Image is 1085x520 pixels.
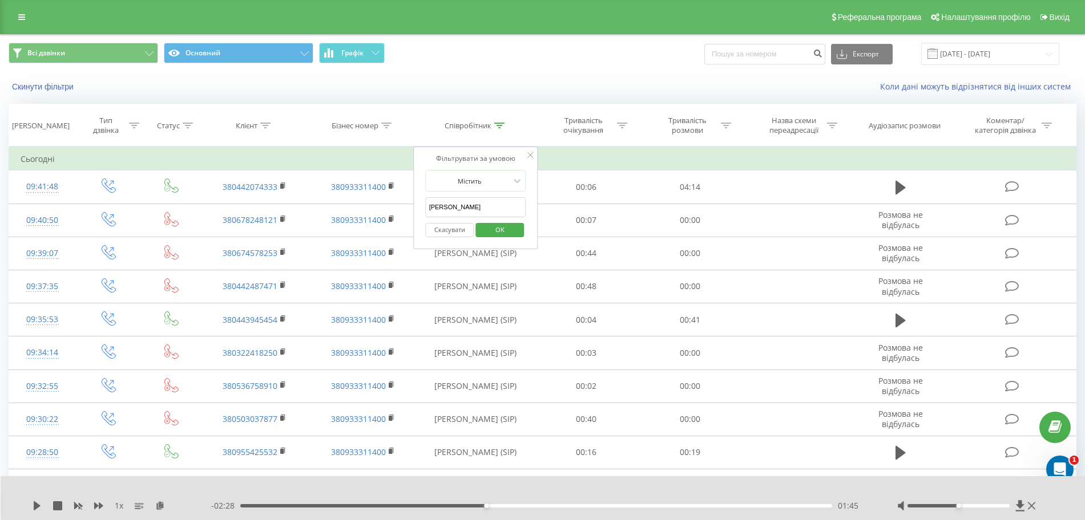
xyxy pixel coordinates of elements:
[332,121,378,131] div: Бізнес номер
[417,469,534,502] td: [PERSON_NAME] (SIP)
[534,369,639,403] td: 00:02
[84,384,144,392] span: Повідомлення
[223,314,277,325] a: 380443945454
[12,121,70,131] div: [PERSON_NAME]
[236,121,257,131] div: Клієнт
[223,281,277,291] a: 380442487471
[534,403,639,436] td: 00:40
[331,214,386,225] a: 380933311400
[553,116,614,135] div: Тривалість очікування
[21,474,64,497] div: 09:25:30
[21,408,64,430] div: 09:30:22
[164,43,313,63] button: Основний
[972,116,1039,135] div: Коментар/категорія дзвінка
[211,500,240,511] span: - 02:28
[223,214,277,225] a: 380678248121
[417,369,534,403] td: [PERSON_NAME] (SIP)
[534,204,639,237] td: 00:07
[21,176,64,198] div: 09:41:48
[331,314,386,325] a: 380933311400
[223,413,277,424] a: 380503037877
[21,375,64,397] div: 09:32:55
[23,81,205,100] p: Вiтаю 👋
[223,446,277,457] a: 380955425532
[319,43,385,63] button: Графік
[9,43,158,63] button: Всі дзвінки
[1050,13,1070,22] span: Вихід
[144,18,167,41] img: Profile image for Valerii
[426,197,526,217] input: Введіть значення
[417,237,534,270] td: [PERSON_NAME] (SIP)
[17,289,212,310] div: Інтеграція з KeyCRM
[23,22,99,39] img: logo
[957,503,961,508] div: Accessibility label
[11,153,217,197] div: Напишіть нам повідомленняЗазвичай ми відповідаємо за хвилину
[878,375,923,396] span: Розмова не відбулась
[878,275,923,296] span: Розмова не відбулась
[878,242,923,263] span: Розмова не відбулась
[534,436,639,469] td: 00:16
[417,270,534,303] td: [PERSON_NAME] (SIP)
[838,500,858,511] span: 01:45
[763,116,824,135] div: Назва схеми переадресації
[426,153,526,164] div: Фільтрувати за умовою
[331,380,386,391] a: 380933311400
[534,469,639,502] td: 00:04
[638,469,743,502] td: 01:37
[638,204,743,237] td: 00:00
[223,380,277,391] a: 380536758910
[17,310,212,343] div: Огляд функціоналу програми Ringostat Smart Phone
[1070,456,1079,465] span: 1
[17,268,212,289] div: AI. Загальна інформація та вартість
[23,239,191,263] div: API Ringostat. API-запит з'єднання 2х номерів
[331,446,386,457] a: 380933311400
[223,347,277,358] a: 380322418250
[86,116,126,135] div: Тип дзвінка
[21,242,64,265] div: 09:39:07
[417,403,534,436] td: [PERSON_NAME] (SIP)
[445,121,491,131] div: Співробітник
[9,82,79,92] button: Скинути фільтри
[1046,456,1074,483] iframe: Intercom live chat
[21,275,64,298] div: 09:37:35
[880,81,1076,92] a: Коли дані можуть відрізнятися вiд інших систем
[657,116,718,135] div: Тривалість розмови
[878,209,923,230] span: Розмова не відбулась
[23,163,191,175] div: Напишіть нам повідомлення
[21,308,64,331] div: 09:35:53
[417,436,534,469] td: [PERSON_NAME] (SIP)
[417,303,534,336] td: [PERSON_NAME] (SIP)
[484,503,489,508] div: Accessibility label
[638,237,743,270] td: 00:00
[157,121,180,131] div: Статус
[196,18,217,39] div: Закрити
[23,294,191,306] div: Інтеграція з KeyCRM
[534,336,639,369] td: 00:03
[122,18,145,41] img: Profile image for Vladyslav
[341,49,364,57] span: Графік
[534,237,639,270] td: 00:44
[426,223,474,237] button: Скасувати
[331,347,386,358] a: 380933311400
[21,342,64,364] div: 09:34:14
[23,273,191,285] div: AI. Загальна інформація та вартість
[166,18,188,41] img: Profile image for Daniil
[638,403,743,436] td: 00:00
[331,413,386,424] a: 380933311400
[534,170,639,204] td: 00:06
[21,441,64,464] div: 09:28:50
[484,221,516,238] span: OK
[638,436,743,469] td: 00:19
[23,315,191,339] div: Огляд функціоналу програми Ringostat Smart Phone
[831,44,893,64] button: Експорт
[534,270,639,303] td: 00:48
[152,356,228,401] button: Допомога
[23,175,191,187] div: Зазвичай ми відповідаємо за хвилину
[534,303,639,336] td: 00:04
[638,170,743,204] td: 04:14
[223,247,277,258] a: 380674578253
[638,270,743,303] td: 00:00
[638,369,743,403] td: 00:00
[23,213,100,225] span: Пошук в статтях
[475,223,524,237] button: OK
